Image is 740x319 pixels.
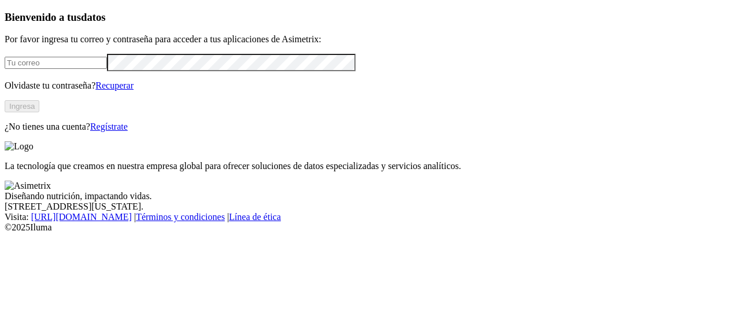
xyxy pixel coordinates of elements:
input: Tu correo [5,57,107,69]
div: Visita : | | [5,212,735,222]
div: Diseñando nutrición, impactando vidas. [5,191,735,201]
a: Recuperar [95,80,134,90]
p: ¿No tienes una cuenta? [5,122,735,132]
a: Regístrate [90,122,128,131]
span: datos [81,11,106,23]
img: Logo [5,141,34,152]
a: Términos y condiciones [136,212,225,222]
img: Asimetrix [5,181,51,191]
a: Línea de ética [229,212,281,222]
p: Olvidaste tu contraseña? [5,80,735,91]
h3: Bienvenido a tus [5,11,735,24]
div: [STREET_ADDRESS][US_STATE]. [5,201,735,212]
a: [URL][DOMAIN_NAME] [31,212,132,222]
button: Ingresa [5,100,39,112]
p: La tecnología que creamos en nuestra empresa global para ofrecer soluciones de datos especializad... [5,161,735,171]
div: © 2025 Iluma [5,222,735,233]
p: Por favor ingresa tu correo y contraseña para acceder a tus aplicaciones de Asimetrix: [5,34,735,45]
